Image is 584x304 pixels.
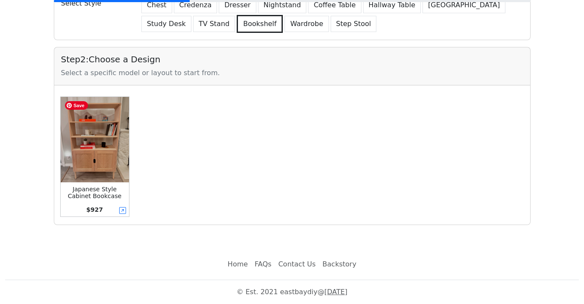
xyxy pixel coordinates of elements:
[237,15,283,33] button: Bookshelf
[61,54,523,64] h5: Step 2 : Choose a Design
[224,256,251,273] a: Home
[331,16,377,32] button: Step Stool
[319,256,360,273] a: Backstory
[61,186,129,199] div: Japanese Style Cabinet Bookcase
[59,96,130,218] button: Japanese Style Cabinet BookcaseJapanese Style Cabinet Bookcase$927
[193,16,235,32] button: TV Stand
[251,256,275,273] a: FAQs
[61,68,523,78] div: Select a specific model or layout to start from.
[65,101,88,110] span: Save
[68,186,122,199] small: Japanese Style Cabinet Bookcase
[5,287,579,297] p: © Est. 2021 eastbaydiy @
[324,288,347,296] a: [DATE]
[86,206,103,213] span: $ 927
[141,16,191,32] button: Study Desk
[275,256,319,273] a: Contact Us
[285,16,329,32] button: Wardrobe
[61,97,129,182] img: Japanese Style Cabinet Bookcase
